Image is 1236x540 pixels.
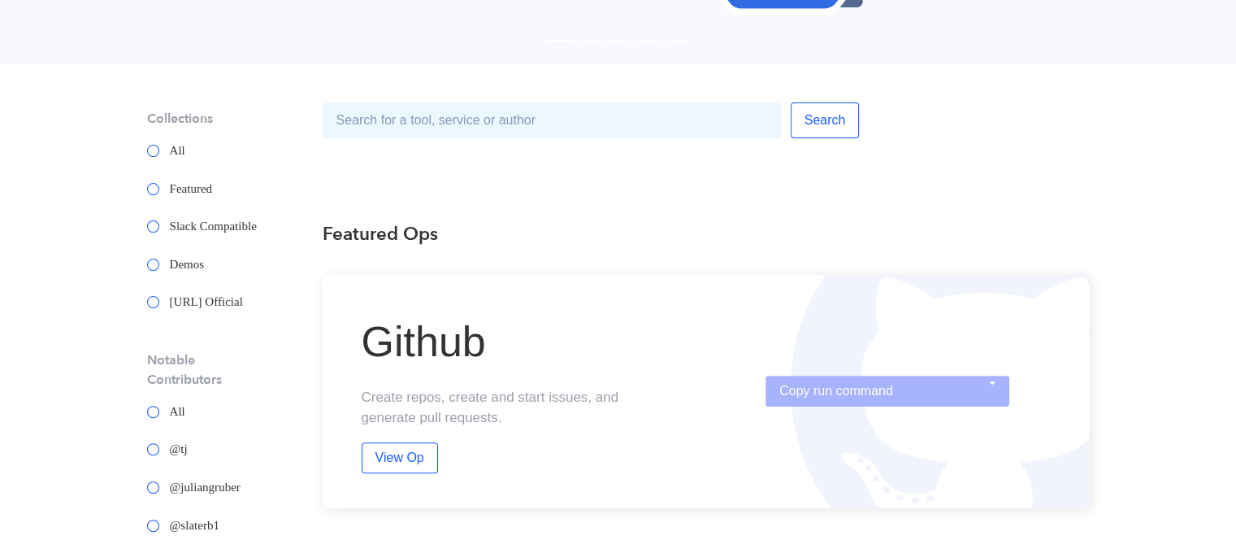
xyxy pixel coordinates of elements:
label: Demos [147,255,205,274]
div: Github [362,310,669,373]
button: View Op [362,442,438,473]
label: @juliangruber [147,478,241,497]
label: All [147,403,185,421]
label: @slaterb1 [147,516,219,535]
div: Create repos, create and start issues, and generate pull requests. [362,387,669,429]
button: Search [791,102,860,138]
div: Featured Ops [323,221,1090,249]
button: Copy run command [765,376,1009,407]
label: Slack Compatible [147,217,257,236]
div: Collections [147,109,284,128]
label: All [147,142,185,160]
label: Featured [147,180,213,198]
div: Notable Contributors [147,351,284,390]
input: Search for a tool, service or author [323,102,781,138]
label: @tj [147,440,188,459]
label: [URL] Official [147,293,243,311]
